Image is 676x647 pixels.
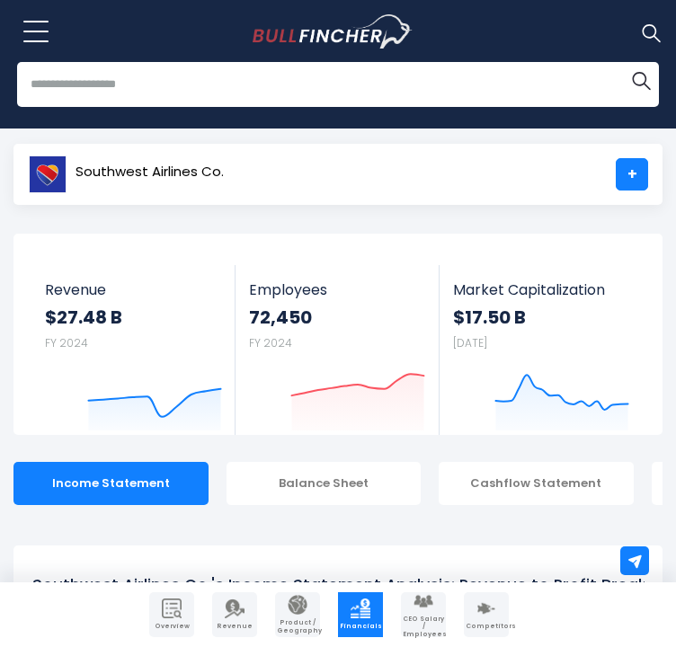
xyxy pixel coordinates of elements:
span: Revenue [214,623,255,630]
small: FY 2024 [45,335,88,350]
span: Overview [151,623,192,630]
a: Go to homepage [253,14,446,49]
div: Cashflow Statement [439,462,634,505]
a: + [616,158,648,191]
img: LUV logo [29,155,67,193]
a: Company Product/Geography [275,592,320,637]
strong: 72,450 [249,306,424,329]
button: Search [623,62,659,98]
strong: $17.50 B [453,306,629,329]
span: Financials [340,623,381,630]
div: Income Statement [13,462,209,505]
a: Company Financials [338,592,383,637]
a: Market Capitalization $17.50 B [DATE] [440,265,643,435]
small: [DATE] [453,335,487,350]
span: Market Capitalization [453,281,629,298]
a: Employees 72,450 FY 2024 [236,265,438,435]
span: Product / Geography [277,619,318,634]
div: Balance Sheet [227,462,422,505]
a: Company Revenue [212,592,257,637]
span: CEO Salary / Employees [403,616,444,638]
span: Employees [249,281,424,298]
span: Revenue [45,281,222,298]
a: Company Employees [401,592,446,637]
a: Revenue $27.48 B FY 2024 [31,265,236,435]
span: Southwest Airlines Co. [76,164,224,180]
span: Competitors [466,623,507,630]
small: FY 2024 [249,335,292,350]
a: Southwest Airlines Co. [28,158,225,191]
strong: $27.48 B [45,306,222,329]
a: Company Competitors [464,592,509,637]
img: Bullfincher logo [253,14,414,49]
a: Company Overview [149,592,194,637]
